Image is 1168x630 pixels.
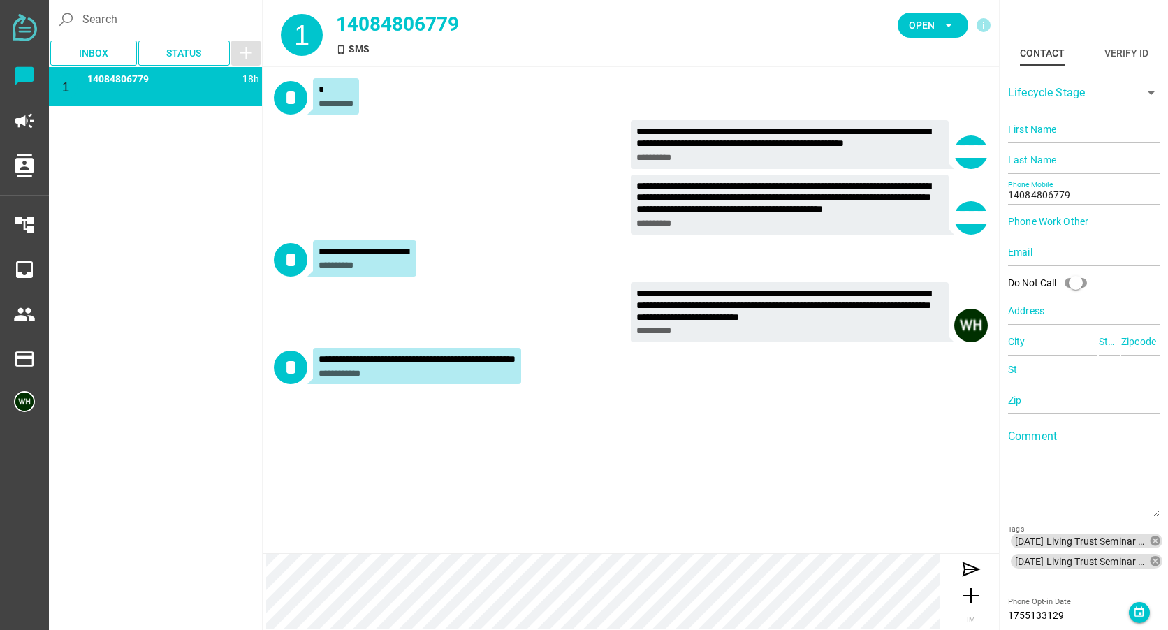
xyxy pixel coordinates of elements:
input: Phone Mobile [1008,177,1160,205]
span: 1755727550 [242,73,259,85]
input: St [1008,356,1160,383]
span: Inbox [79,45,108,61]
input: First Name [1008,115,1160,143]
input: Zip [1008,386,1160,414]
div: 1755133129 [1008,608,1129,623]
input: [DATE] Living Trust Seminar 2 seat reminder.csv[DATE] Living Trust Seminar day of reminder.csvTags [1008,571,1160,588]
i: campaign [13,110,36,132]
i: contacts [13,154,36,177]
input: Last Name [1008,146,1160,174]
span: IM [967,615,975,623]
input: Address [1008,297,1160,325]
input: City [1008,328,1097,356]
input: Zipcode [1121,328,1160,356]
img: 5edff51079ed9903661a2266-30.png [14,391,35,412]
i: cancel [1149,535,1162,548]
i: inbox [13,258,36,281]
div: Do Not Call [1008,276,1056,291]
div: SMS [336,42,677,57]
span: Open [909,17,935,34]
i: arrow_drop_down [1143,85,1160,101]
span: Status [166,45,201,61]
img: 5edff51079ed9903661a2266-30.png [954,309,988,342]
span: 14084806779 [87,73,149,85]
span: 1 [62,80,70,94]
i: chat_bubble [13,65,36,87]
i: event [1133,606,1145,618]
i: SMS [73,93,83,103]
span: 1 [294,20,309,50]
div: 14084806779 [336,10,677,39]
i: payment [13,348,36,370]
span: [DATE] Living Trust Seminar 2 seat reminder.csv [1015,535,1148,548]
input: State [1099,328,1120,356]
i: arrow_drop_down [940,17,957,34]
input: Email [1008,238,1160,266]
i: info [975,17,992,34]
i: account_tree [13,214,36,236]
button: Inbox [50,41,137,66]
div: Do Not Call [1008,269,1095,297]
span: [DATE] Living Trust Seminar day of reminder.csv [1015,555,1148,568]
img: svg+xml;base64,PD94bWwgdmVyc2lvbj0iMS4wIiBlbmNvZGluZz0iVVRGLTgiPz4KPHN2ZyB2ZXJzaW9uPSIxLjEiIHZpZX... [13,14,37,41]
button: Open [898,13,968,38]
i: SMS [336,45,346,54]
input: Phone Work Other [1008,207,1160,235]
div: Phone Opt-in Date [1008,596,1129,608]
div: Verify ID [1104,45,1148,61]
button: Status [138,41,231,66]
textarea: Comment [1008,435,1160,517]
div: Contact [1020,45,1065,61]
i: cancel [1149,555,1162,568]
i: people [13,303,36,325]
